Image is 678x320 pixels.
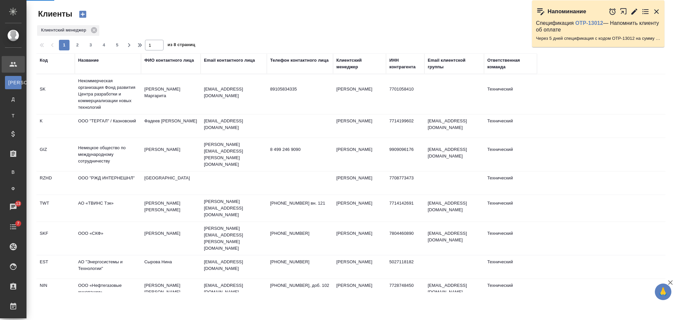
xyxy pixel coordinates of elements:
[141,197,201,220] td: [PERSON_NAME] [PERSON_NAME]
[204,282,264,295] p: [EMAIL_ADDRESS][DOMAIN_NAME]
[75,279,141,302] td: ООО «Нефтегазовые инновации»
[484,279,537,302] td: Технический
[204,141,264,168] p: [PERSON_NAME][EMAIL_ADDRESS][PERSON_NAME][DOMAIN_NAME]
[8,185,18,192] span: Ф
[75,141,141,168] td: Немецкое общество по международному сотрудничеству
[141,171,201,195] td: [GEOGRAPHIC_DATA]
[8,79,18,86] span: [PERSON_NAME]
[630,8,638,16] button: Редактировать
[5,93,22,106] a: Д
[386,83,424,106] td: 7701058410
[72,40,83,50] button: 2
[36,114,75,138] td: K
[270,259,330,265] p: [PHONE_NUMBER]
[386,255,424,279] td: 5027118182
[41,27,88,33] p: Клиентский менеджер
[75,171,141,195] td: ООО "РЖД ИНТЕРНЕШНЛ"
[204,225,264,252] p: [PERSON_NAME][EMAIL_ADDRESS][PERSON_NAME][DOMAIN_NAME]
[333,279,386,302] td: [PERSON_NAME]
[141,255,201,279] td: Сырова Нина
[333,171,386,195] td: [PERSON_NAME]
[333,255,386,279] td: [PERSON_NAME]
[141,279,201,302] td: [PERSON_NAME] [PERSON_NAME]
[536,35,660,42] p: Через 5 дней спецификация с кодом OTP-13012 на сумму 29678.19 RUB будет просрочена
[75,197,141,220] td: АО «ТВИНС Тэк»
[78,57,99,64] div: Название
[99,40,109,50] button: 4
[75,74,141,114] td: Некоммерческая организация Фонд развития Центра разработки и коммерциализации новых технологий
[5,76,22,89] a: [PERSON_NAME]
[484,83,537,106] td: Технический
[12,200,24,207] span: 13
[424,227,484,250] td: [EMAIL_ADDRESS][DOMAIN_NAME]
[36,255,75,279] td: EST
[270,282,330,289] p: [PHONE_NUMBER], доб. 102
[8,169,18,175] span: В
[85,40,96,50] button: 3
[36,83,75,106] td: SK
[657,285,669,299] span: 🙏
[75,114,141,138] td: ООО "ТЕРГАЛ" / Казновский
[270,230,330,237] p: [PHONE_NUMBER]
[270,57,329,64] div: Телефон контактного лица
[8,96,18,102] span: Д
[428,57,481,70] div: Email клиентской группы
[36,197,75,220] td: TWT
[548,8,586,15] p: Напоминание
[40,57,48,64] div: Код
[8,112,18,119] span: Т
[536,20,660,33] p: Спецификация — Напомнить клиенту об оплате
[386,197,424,220] td: 7714142691
[424,279,484,302] td: [EMAIL_ADDRESS][DOMAIN_NAME]
[85,42,96,48] span: 3
[168,41,195,50] span: из 8 страниц
[333,114,386,138] td: [PERSON_NAME]
[36,279,75,302] td: NIN
[653,8,660,16] button: Закрыть
[270,86,330,93] p: 89105834335
[333,143,386,166] td: [PERSON_NAME]
[5,165,22,179] a: В
[642,8,650,16] button: Перейти в todo
[424,114,484,138] td: [EMAIL_ADDRESS][DOMAIN_NAME]
[389,57,421,70] div: ИНН контрагента
[141,83,201,106] td: [PERSON_NAME] Маргарита
[112,40,122,50] button: 5
[333,197,386,220] td: [PERSON_NAME]
[424,143,484,166] td: [EMAIL_ADDRESS][DOMAIN_NAME]
[386,143,424,166] td: 9909096176
[487,57,534,70] div: Ответственная команда
[386,227,424,250] td: 7804460890
[36,227,75,250] td: SKF
[608,8,616,16] button: Отложить
[37,25,99,36] div: Клиентский менеджер
[75,255,141,279] td: АО "Энергосистемы и Технологии"
[99,42,109,48] span: 4
[204,118,264,131] p: [EMAIL_ADDRESS][DOMAIN_NAME]
[72,42,83,48] span: 2
[2,219,25,235] a: 7
[141,114,201,138] td: Фадеев [PERSON_NAME]
[2,199,25,215] a: 13
[484,114,537,138] td: Технический
[141,143,201,166] td: [PERSON_NAME]
[484,227,537,250] td: Технический
[270,146,330,153] p: 8 499 246 9090
[13,220,23,227] span: 7
[333,227,386,250] td: [PERSON_NAME]
[144,57,194,64] div: ФИО контактного лица
[204,259,264,272] p: [EMAIL_ADDRESS][DOMAIN_NAME]
[141,227,201,250] td: [PERSON_NAME]
[575,20,603,26] a: OTP-13012
[204,57,255,64] div: Email контактного лица
[484,143,537,166] td: Технический
[36,9,72,19] span: Клиенты
[484,197,537,220] td: Технический
[204,198,264,218] p: [PERSON_NAME][EMAIL_ADDRESS][DOMAIN_NAME]
[386,171,424,195] td: 7708773473
[655,284,671,300] button: 🙏
[36,143,75,166] td: GIZ
[5,182,22,195] a: Ф
[36,171,75,195] td: RZHD
[112,42,122,48] span: 5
